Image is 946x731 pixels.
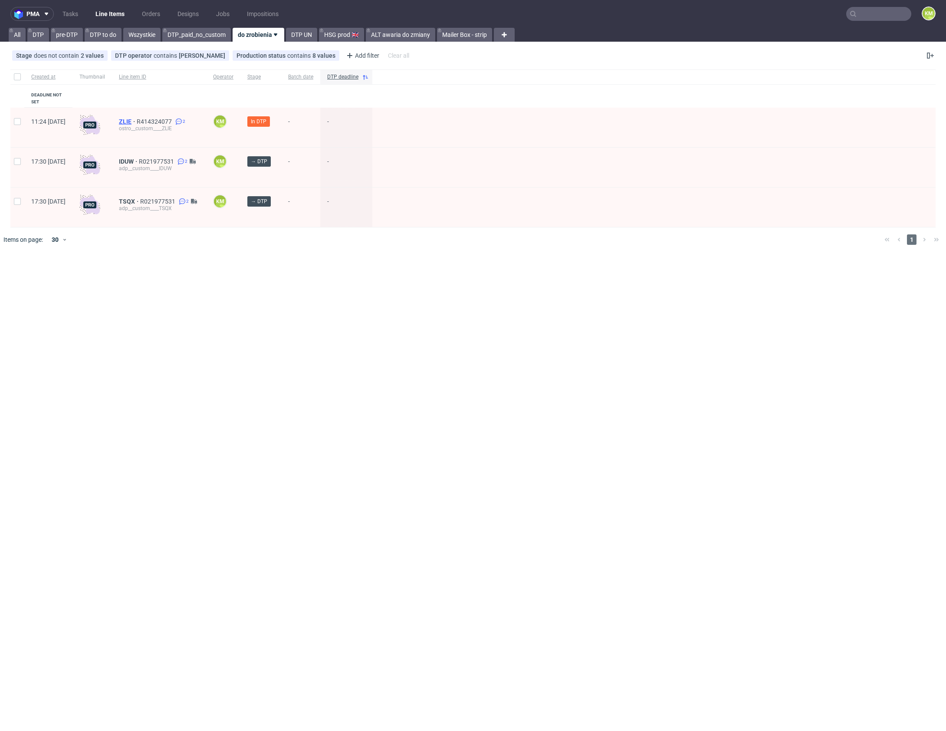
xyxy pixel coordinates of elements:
figcaption: KM [923,7,935,20]
div: [PERSON_NAME] [179,52,225,59]
a: R414324077 [137,118,174,125]
span: In DTP [251,118,266,125]
span: DTP deadline [327,73,358,81]
a: Wszystkie [123,28,161,42]
span: 2 [185,158,187,165]
span: - [288,118,313,137]
span: Items on page: [3,235,43,244]
img: pro-icon.017ec5509f39f3e742e3.png [79,115,100,135]
span: → DTP [251,198,267,205]
span: Production status [236,52,287,59]
span: Batch date [288,73,313,81]
span: Operator [213,73,233,81]
div: Add filter [343,49,381,63]
button: pma [10,7,54,21]
img: pro-icon.017ec5509f39f3e742e3.png [79,155,100,175]
div: 30 [46,234,62,246]
div: 8 values [312,52,335,59]
span: Stage [16,52,34,59]
span: 17:30 [DATE] [31,158,66,165]
a: DTP to do [85,28,122,42]
span: - [288,198,313,217]
span: DTP operator [115,52,154,59]
span: - [327,158,365,177]
a: HSG prod 🇬🇧 [319,28,364,42]
a: IDUW [119,158,139,165]
a: Orders [137,7,165,21]
span: Stage [247,73,274,81]
img: pro-icon.017ec5509f39f3e742e3.png [79,194,100,215]
a: R021977531 [139,158,176,165]
span: → DTP [251,158,267,165]
a: 2 [177,198,189,205]
span: pma [26,11,39,17]
span: does not contain [34,52,81,59]
span: 17:30 [DATE] [31,198,66,205]
span: 2 [186,198,189,205]
span: - [327,198,365,217]
a: Line Items [90,7,130,21]
figcaption: KM [214,115,226,128]
a: R021977531 [140,198,177,205]
div: ostro__custom____ZLIE [119,125,199,132]
span: Line item ID [119,73,199,81]
span: 2 [183,118,185,125]
span: Thumbnail [79,73,105,81]
a: Mailer Box - strip [437,28,492,42]
a: ALT awaria do zmiany [366,28,435,42]
a: ZLIE [119,118,137,125]
div: adp__custom____TSQX [119,205,199,212]
a: pre-DTP [51,28,83,42]
span: - [327,118,365,137]
a: DTP [27,28,49,42]
a: DTP_paid_no_custom [162,28,231,42]
span: 1 [907,234,916,245]
span: Created at [31,73,66,81]
figcaption: KM [214,155,226,168]
a: TSQX [119,198,140,205]
span: contains [287,52,312,59]
a: 2 [174,118,185,125]
a: Jobs [211,7,235,21]
a: All [9,28,26,42]
div: adp__custom____IDUW [119,165,199,172]
span: - [288,158,313,177]
a: Impositions [242,7,284,21]
span: 11:24 [DATE] [31,118,66,125]
a: Tasks [57,7,83,21]
a: do zrobienia [233,28,284,42]
a: DTP UN [286,28,317,42]
div: Clear all [386,49,411,62]
div: 2 values [81,52,104,59]
a: 2 [176,158,187,165]
div: Deadline not set [31,92,66,105]
figcaption: KM [214,195,226,207]
span: contains [154,52,179,59]
img: logo [14,9,26,19]
a: Designs [172,7,204,21]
